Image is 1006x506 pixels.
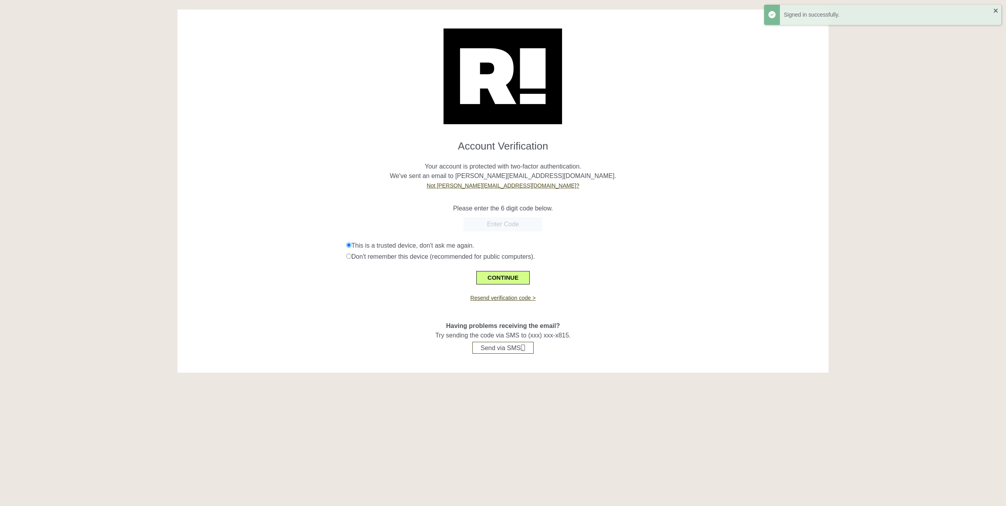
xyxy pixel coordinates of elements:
input: Enter Code [463,217,542,231]
p: Please enter the 6 digit code below. [183,204,823,213]
button: CONTINUE [476,271,529,284]
div: This is a trusted device, don't ask me again. [346,241,823,250]
h1: Account Verification [183,134,823,152]
a: Not [PERSON_NAME][EMAIL_ADDRESS][DOMAIN_NAME]? [427,182,579,189]
div: Try sending the code via SMS to (xxx) xxx-x815. [183,302,823,354]
div: Signed in successfully. [784,11,993,19]
div: Don't remember this device (recommended for public computers). [346,252,823,262]
p: Your account is protected with two-factor authentication. We've sent an email to [PERSON_NAME][EM... [183,152,823,190]
span: Having problems receiving the email? [446,322,560,329]
img: Retention.com [444,28,562,124]
a: Resend verification code > [470,295,536,301]
button: Send via SMS [472,342,534,354]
